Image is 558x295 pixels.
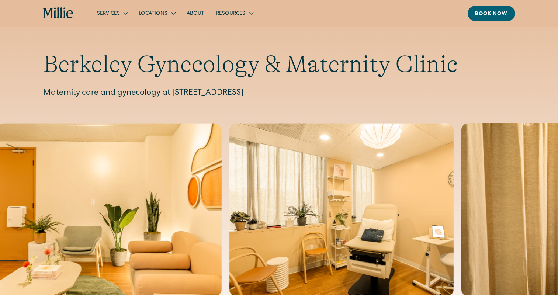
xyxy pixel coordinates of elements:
div: Resources [210,7,259,19]
div: Book now [475,10,508,18]
h1: Berkeley Gynecology & Maternity Clinic [43,50,515,79]
a: Book now [468,6,515,21]
div: Locations [139,10,167,18]
div: Resources [216,10,245,18]
div: Services [91,7,133,19]
div: Services [97,10,120,18]
a: About [181,7,210,19]
div: Locations [133,7,181,19]
a: home [43,7,74,19]
p: Maternity care and gynecology at [STREET_ADDRESS] [43,87,515,100]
